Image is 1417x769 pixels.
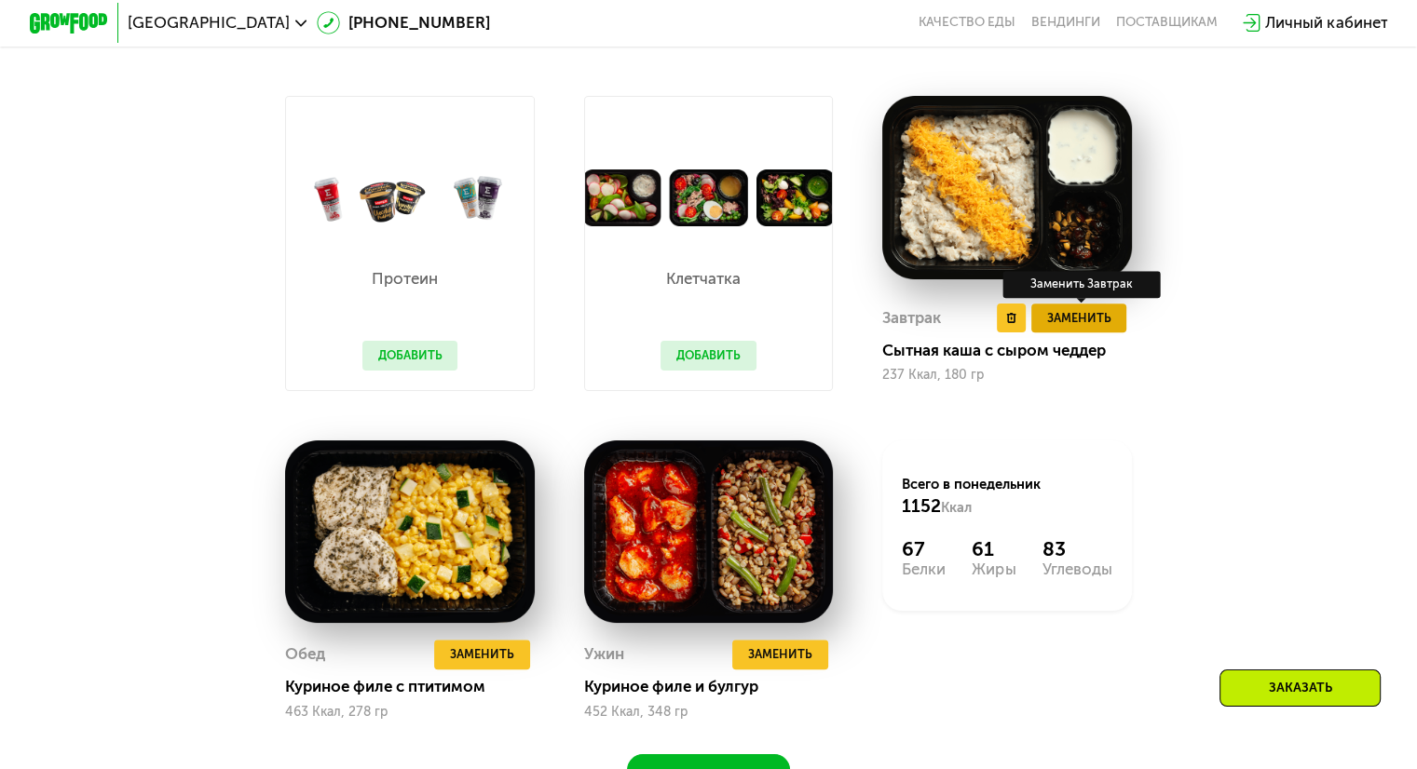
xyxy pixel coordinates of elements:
div: 463 Ккал, 278 гр [285,705,535,720]
div: 237 Ккал, 180 гр [882,368,1132,383]
button: Добавить [661,341,756,371]
div: Всего в понедельник [902,475,1111,518]
div: Обед [285,640,325,669]
div: Заказать [1219,669,1381,707]
div: Углеводы [1042,561,1112,577]
div: 61 [972,537,1015,560]
div: Куриное филе и булгур [584,677,849,696]
button: Заменить [1031,304,1127,333]
button: Добавить [362,341,458,371]
div: 67 [902,537,946,560]
div: Ужин [584,640,624,669]
button: Заменить [434,640,530,669]
span: [GEOGRAPHIC_DATA] [128,15,290,31]
a: Вендинги [1031,15,1100,31]
span: Ккал [941,499,972,516]
p: Клетчатка [661,271,747,287]
a: Качество еды [919,15,1015,31]
div: Завтрак [882,304,941,333]
div: Куриное филе с птитимом [285,677,550,696]
div: 452 Ккал, 348 гр [584,705,834,720]
div: Личный кабинет [1265,11,1387,34]
div: 83 [1042,537,1112,560]
span: Заменить [1046,308,1110,328]
div: Сытная каша с сыром чеддер [882,341,1147,360]
span: Заменить [450,644,514,664]
p: Протеин [362,271,449,287]
div: Заменить Завтрак [1002,271,1160,299]
span: 1152 [902,495,941,517]
button: Заменить [732,640,828,669]
a: [PHONE_NUMBER] [317,11,490,34]
div: Жиры [972,561,1015,577]
span: Заменить [748,644,812,664]
div: поставщикам [1116,15,1218,31]
div: Белки [902,561,946,577]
